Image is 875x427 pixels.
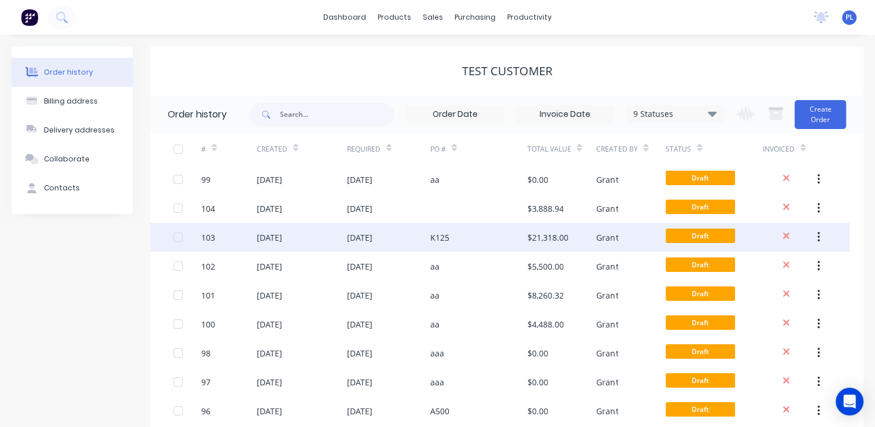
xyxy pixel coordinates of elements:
div: $4,488.00 [527,318,563,330]
div: $0.00 [527,174,548,186]
div: aa [430,260,440,273]
div: Grant [596,376,618,388]
div: Created [257,133,347,165]
button: Contacts [12,174,133,203]
button: Order history [12,58,133,87]
span: Draft [666,402,735,417]
div: Total Value [527,133,596,165]
div: Grant [596,203,618,215]
div: Created By [596,144,637,154]
div: Required [347,133,430,165]
span: Draft [666,344,735,359]
div: Total Value [527,144,571,154]
div: $0.00 [527,376,548,388]
span: PL [846,12,854,23]
div: Test Customer [462,64,552,78]
div: [DATE] [257,260,282,273]
input: Order Date [407,106,504,123]
div: Order history [44,67,93,78]
div: [DATE] [257,376,282,388]
div: Billing address [44,96,98,106]
div: 99 [201,174,211,186]
div: Status [666,133,763,165]
span: Draft [666,200,735,214]
div: 104 [201,203,215,215]
div: $0.00 [527,347,548,359]
div: [DATE] [347,260,372,273]
div: aa [430,318,440,330]
div: [DATE] [257,174,282,186]
div: $5,500.00 [527,260,563,273]
button: Billing address [12,87,133,116]
div: [DATE] [347,289,372,301]
div: 103 [201,231,215,244]
div: [DATE] [347,347,372,359]
div: Invoiced [763,144,795,154]
div: [DATE] [257,289,282,301]
div: Created By [596,133,666,165]
span: Draft [666,315,735,330]
div: 101 [201,289,215,301]
div: Grant [596,231,618,244]
div: 96 [201,405,211,417]
div: [DATE] [257,231,282,244]
span: Draft [666,229,735,243]
div: $8,260.32 [527,289,563,301]
div: Grant [596,318,618,330]
div: $3,888.94 [527,203,563,215]
div: Order history [168,108,227,122]
button: Collaborate [12,145,133,174]
div: aaa [430,376,444,388]
button: Create Order [795,100,846,129]
div: Invoiced [763,133,818,165]
div: purchasing [449,9,501,26]
div: [DATE] [347,174,372,186]
div: Required [347,144,381,154]
div: Delivery addresses [44,125,115,135]
div: Grant [596,405,618,417]
span: Draft [666,171,735,185]
div: 9 Statuses [626,108,723,120]
img: Factory [21,9,38,26]
div: aaa [430,347,444,359]
div: PO # [430,133,527,165]
div: [DATE] [347,231,372,244]
div: aa [430,174,440,186]
input: Search... [280,103,394,126]
div: [DATE] [257,203,282,215]
div: Grant [596,174,618,186]
div: Collaborate [44,154,90,164]
div: 98 [201,347,211,359]
div: products [372,9,417,26]
div: # [201,133,257,165]
span: Draft [666,257,735,272]
span: Draft [666,286,735,301]
div: Grant [596,260,618,273]
div: [DATE] [257,347,282,359]
div: A500 [430,405,449,417]
div: [DATE] [347,203,372,215]
input: Invoice Date [516,106,614,123]
div: aa [430,289,440,301]
div: [DATE] [347,318,372,330]
div: K125 [430,231,449,244]
div: sales [417,9,449,26]
div: [DATE] [347,376,372,388]
div: PO # [430,144,446,154]
div: productivity [501,9,558,26]
div: Grant [596,289,618,301]
div: [DATE] [257,318,282,330]
span: Draft [666,373,735,388]
div: # [201,144,206,154]
a: dashboard [317,9,372,26]
div: Status [666,144,691,154]
div: [DATE] [257,405,282,417]
button: Delivery addresses [12,116,133,145]
div: Created [257,144,287,154]
div: 100 [201,318,215,330]
div: $0.00 [527,405,548,417]
div: Grant [596,347,618,359]
div: Contacts [44,183,80,193]
div: $21,318.00 [527,231,568,244]
div: 102 [201,260,215,273]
